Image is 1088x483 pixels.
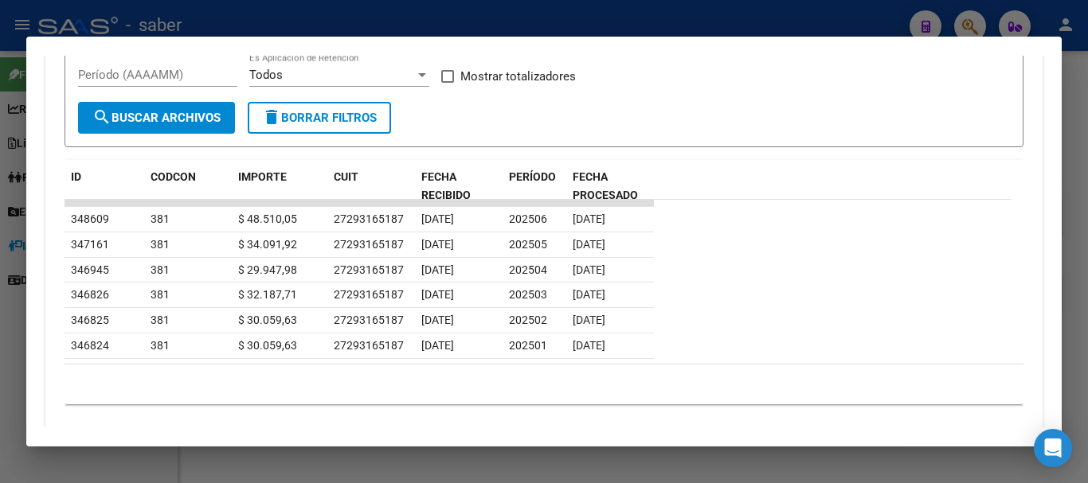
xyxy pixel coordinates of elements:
[71,212,109,225] span: 348609
[92,111,221,125] span: Buscar Archivos
[238,170,287,183] span: IMPORTE
[334,311,404,329] div: 27293165187
[238,314,297,326] span: $ 30.059,63
[421,339,454,352] span: [DATE]
[503,160,566,212] datatable-header-cell: PERÍODO
[71,238,109,251] span: 347161
[573,238,605,251] span: [DATE]
[238,263,297,276] span: $ 29.947,98
[421,314,454,326] span: [DATE]
[334,261,404,279] div: 27293165187
[238,238,297,251] span: $ 34.091,92
[421,238,454,251] span: [DATE]
[334,337,404,355] div: 27293165187
[415,160,503,212] datatable-header-cell: FECHA RECIBIDO
[334,236,404,254] div: 27293165187
[509,288,547,301] span: 202503
[509,170,556,183] span: PERÍODO
[238,288,297,301] span: $ 32.187,71
[573,212,605,225] span: [DATE]
[144,160,200,212] datatable-header-cell: CODCON
[509,339,547,352] span: 202501
[262,111,377,125] span: Borrar Filtros
[509,263,547,276] span: 202504
[71,263,109,276] span: 346945
[509,314,547,326] span: 202502
[334,286,404,304] div: 27293165187
[232,160,327,212] datatable-header-cell: IMPORTE
[573,288,605,301] span: [DATE]
[573,314,605,326] span: [DATE]
[248,102,391,134] button: Borrar Filtros
[238,212,297,225] span: $ 48.510,05
[151,263,170,276] span: 381
[151,288,170,301] span: 381
[151,238,170,251] span: 381
[78,102,235,134] button: Buscar Archivos
[327,160,415,212] datatable-header-cell: CUIT
[573,339,605,352] span: [DATE]
[421,263,454,276] span: [DATE]
[334,210,404,228] div: 27293165187
[573,263,605,276] span: [DATE]
[566,160,654,212] datatable-header-cell: FECHA PROCESADO
[92,107,112,127] mat-icon: search
[71,339,109,352] span: 346824
[71,170,81,183] span: ID
[151,314,170,326] span: 381
[1034,429,1072,467] div: Open Intercom Messenger
[421,288,454,301] span: [DATE]
[71,314,109,326] span: 346825
[573,170,638,201] span: FECHA PROCESADO
[262,107,281,127] mat-icon: delete
[151,339,170,352] span: 381
[421,170,471,201] span: FECHA RECIBIDO
[151,170,196,183] span: CODCON
[238,339,297,352] span: $ 30.059,63
[71,288,109,301] span: 346826
[249,68,283,82] span: Todos
[509,212,547,225] span: 202506
[65,160,144,212] datatable-header-cell: ID
[421,212,454,225] span: [DATE]
[460,67,576,86] span: Mostrar totalizadores
[334,170,358,183] span: CUIT
[151,212,170,225] span: 381
[509,238,547,251] span: 202505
